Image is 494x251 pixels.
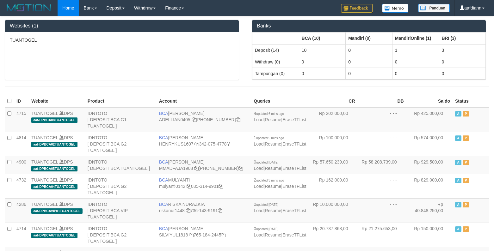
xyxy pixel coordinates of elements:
[254,177,284,182] span: 2
[346,68,392,79] td: 0
[439,56,486,68] td: 0
[29,223,85,247] td: DPS
[254,111,306,122] span: | |
[358,95,406,107] th: DB
[265,232,281,237] a: Resume
[299,44,346,56] td: 10
[254,226,278,231] span: 0
[29,198,85,223] td: DPS
[252,56,299,68] td: Withdraw (0)
[455,160,461,165] span: Active
[159,117,190,122] a: ADELLIAN0405
[346,32,392,44] th: Group: activate to sort column ascending
[358,107,406,132] td: - - -
[358,223,406,247] td: Rp 21.275.653,00
[309,107,357,132] td: Rp 202.000,00
[157,174,251,198] td: MULYANTI 035-314-9901
[299,68,346,79] td: 0
[31,177,58,182] a: TUANTOGEL
[257,23,481,29] h3: Banks
[254,117,263,122] a: Load
[227,141,231,146] a: Copy 3420754778 to clipboard
[157,198,251,223] td: RISKA NURAZKIA 736-143-9191
[186,208,190,213] a: Copy riskanur1448 to clipboard
[159,184,185,189] a: mulyanti0142
[14,223,29,247] td: 4714
[157,132,251,156] td: [PERSON_NAME] 342-075-4778
[455,135,461,141] span: Active
[406,198,453,223] td: Rp 40.848.250,00
[85,132,157,156] td: IDNTOTO [ DEPOSIT BCA G2 TUANTOGEL ]
[299,32,346,44] th: Group: activate to sort column ascending
[14,156,29,174] td: 4900
[251,95,309,107] th: Queries
[455,202,461,207] span: Active
[159,202,168,207] span: BCA
[358,174,406,198] td: - - -
[406,107,453,132] td: Rp 425.000,00
[299,56,346,68] td: 0
[392,32,439,44] th: Group: activate to sort column ascending
[157,95,251,107] th: Account
[85,174,157,198] td: IDNTOTO [ DEPOSIT BCA G2 TUANTOGEL ]
[31,166,77,171] span: aaf-DPBCA05TUANTOGEL
[265,141,281,146] a: Resume
[29,174,85,198] td: DPS
[159,226,168,231] span: BCA
[346,44,392,56] td: 0
[463,202,469,207] span: Paused
[252,32,299,44] th: Group: activate to sort column ascending
[31,226,58,231] a: TUANTOGEL
[219,184,223,189] a: Copy 0353149901 to clipboard
[392,56,439,68] td: 0
[439,44,486,56] td: 3
[463,135,469,141] span: Paused
[463,178,469,183] span: Paused
[31,135,58,140] a: TUANTOGEL
[187,184,191,189] a: Copy mulyanti0142 to clipboard
[29,95,85,107] th: Website
[5,3,53,13] img: MOTION_logo.png
[463,111,469,117] span: Paused
[254,226,306,237] span: | |
[252,44,299,56] td: Deposit (14)
[31,117,77,123] span: aaf-DPBCA08TUANTOGEL
[256,136,284,140] span: updated 9 mins ago
[238,166,243,171] a: Copy 4062282031 to clipboard
[309,156,357,174] td: Rp 57.650.239,00
[254,135,284,140] span: 1
[159,111,168,116] span: BCA
[157,107,251,132] td: [PERSON_NAME] [PHONE_NUMBER]
[254,232,263,237] a: Load
[189,232,194,237] a: Copy SILVIYUL1818 to clipboard
[439,68,486,79] td: 0
[455,178,461,183] span: Active
[31,111,58,116] a: TUANTOGEL
[254,159,278,164] span: 0
[256,203,278,206] span: updated [DATE]
[265,208,281,213] a: Resume
[282,141,306,146] a: EraseTFList
[282,184,306,189] a: EraseTFList
[252,68,299,79] td: Tampungan (0)
[14,174,29,198] td: 4732
[159,166,193,171] a: MMADFAJA1908
[282,208,306,213] a: EraseTFList
[221,232,225,237] a: Copy 7651842445 to clipboard
[236,117,240,122] a: Copy 5655032115 to clipboard
[455,111,461,117] span: Active
[29,132,85,156] td: DPS
[282,117,306,122] a: EraseTFList
[218,208,222,213] a: Copy 7361439191 to clipboard
[194,166,199,171] a: Copy MMADFAJA1908 to clipboard
[85,156,157,174] td: IDNTOTO [ DEPOSIT BCA TUANTOGEL ]
[254,202,278,207] span: 0
[406,223,453,247] td: Rp 150.000,00
[309,132,357,156] td: Rp 100.000,00
[254,111,284,116] span: 4
[31,202,58,207] a: TUANTOGEL
[265,184,281,189] a: Resume
[192,117,196,122] a: Copy ADELLIAN0405 to clipboard
[406,95,453,107] th: Saldo
[31,159,58,164] a: TUANTOGEL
